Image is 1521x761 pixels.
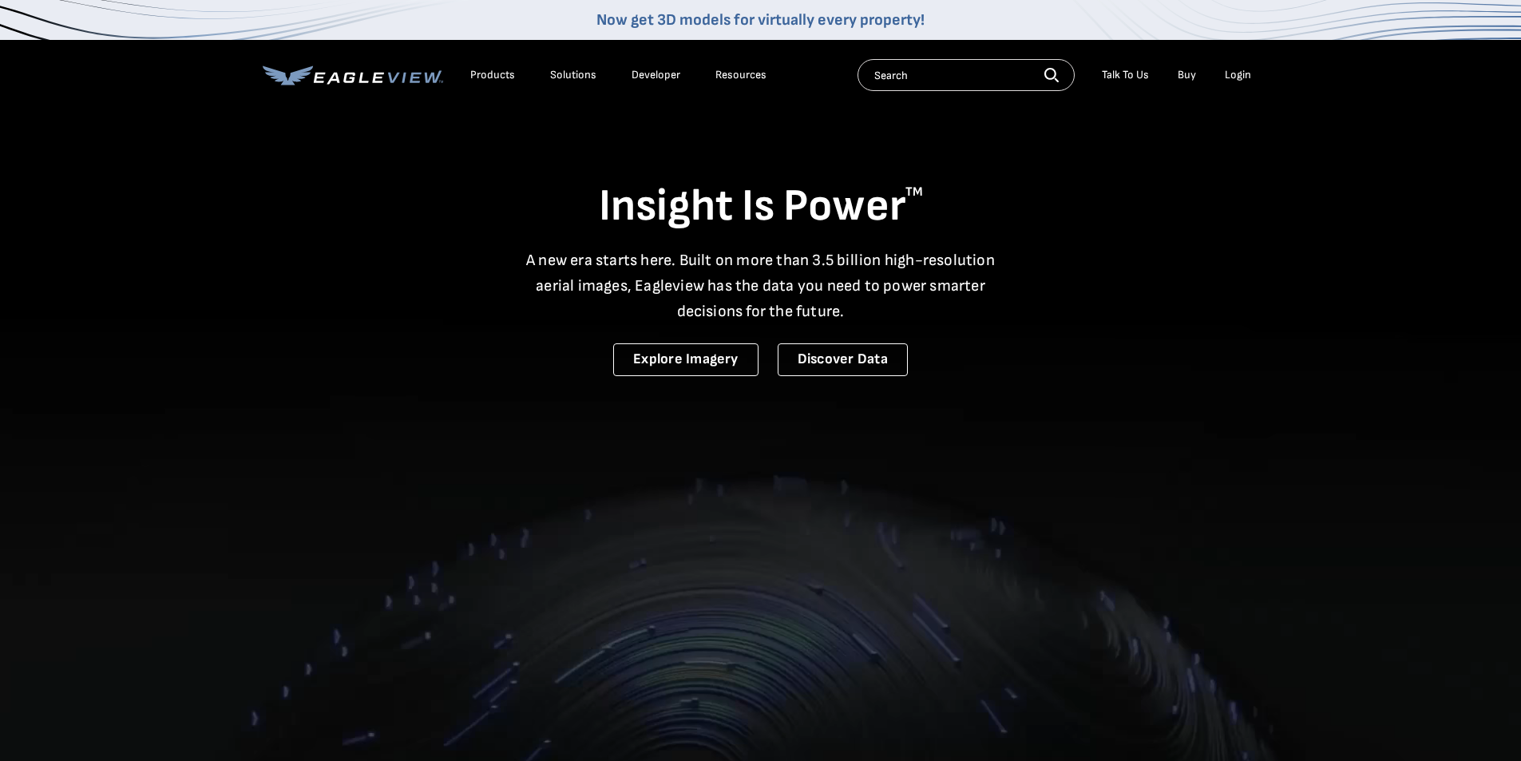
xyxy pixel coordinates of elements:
[1225,68,1251,82] div: Login
[715,68,766,82] div: Resources
[613,343,759,376] a: Explore Imagery
[596,10,925,30] a: Now get 3D models for virtually every property!
[1178,68,1196,82] a: Buy
[550,68,596,82] div: Solutions
[858,59,1075,91] input: Search
[1102,68,1149,82] div: Talk To Us
[470,68,515,82] div: Products
[263,179,1259,235] h1: Insight Is Power
[517,248,1005,324] p: A new era starts here. Built on more than 3.5 billion high-resolution aerial images, Eagleview ha...
[905,184,923,200] sup: TM
[632,68,680,82] a: Developer
[778,343,908,376] a: Discover Data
